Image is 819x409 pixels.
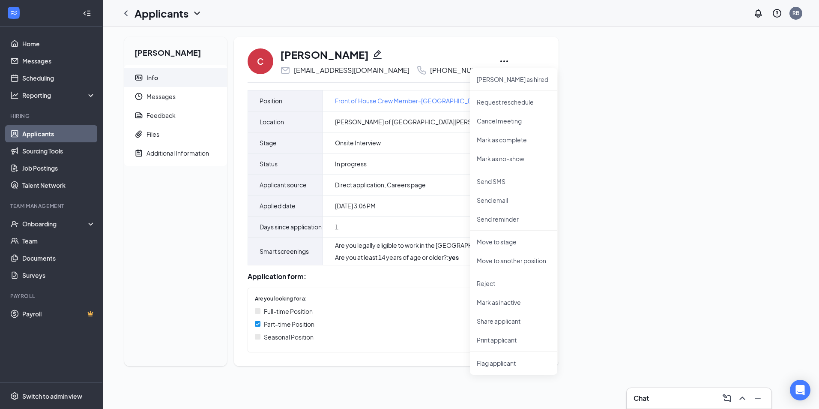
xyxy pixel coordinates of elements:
div: Payroll [10,292,94,300]
div: Additional Information [146,149,209,157]
a: PayrollCrown [22,305,96,322]
svg: ChevronLeft [121,8,131,18]
svg: Analysis [10,91,19,99]
a: Scheduling [22,69,96,87]
div: C [257,55,264,67]
div: Info [146,73,158,82]
a: ContactCardInfo [124,68,227,87]
p: Send SMS [477,177,550,186]
div: Files [146,130,159,138]
p: [PERSON_NAME] as hired [477,75,550,84]
svg: Pencil [372,49,383,60]
span: Applied date [260,201,296,211]
h2: [PERSON_NAME] [124,37,227,65]
span: Seasonal Position [264,332,314,342]
span: Location [260,117,284,127]
div: Feedback [146,111,176,120]
div: Are you legally eligible to work in the [GEOGRAPHIC_DATA]? : [335,241,513,250]
span: Full-time Position [264,307,313,316]
svg: QuestionInfo [772,8,782,18]
div: Team Management [10,202,94,210]
a: Surveys [22,267,96,284]
svg: Collapse [83,9,91,18]
p: Share applicant [477,317,550,325]
a: Messages [22,52,96,69]
span: Part-time Position [264,319,314,329]
span: [PERSON_NAME] of [GEOGRAPHIC_DATA][PERSON_NAME] [335,117,503,126]
div: Switch to admin view [22,392,82,400]
span: Position [260,96,282,106]
svg: Email [280,65,290,75]
svg: ComposeMessage [722,393,732,403]
span: In progress [335,159,367,168]
div: Application form: [248,272,545,281]
p: Send reminder [477,215,550,223]
div: [EMAIL_ADDRESS][DOMAIN_NAME] [294,66,409,75]
p: Mark as complete [477,135,550,144]
a: Talent Network [22,177,96,194]
button: Minimize [751,391,765,405]
div: Open Intercom Messenger [790,380,810,400]
div: RB [792,9,799,17]
svg: WorkstreamLogo [9,9,18,17]
span: Messages [146,87,220,106]
span: Direct application, Careers page [335,180,426,189]
p: Move to another position [477,256,550,265]
p: Send email [477,196,550,204]
a: Job Postings [22,159,96,177]
a: PaperclipFiles [124,125,227,144]
span: Status [260,159,278,169]
a: Team [22,232,96,250]
div: Reporting [22,91,96,99]
a: NoteActiveAdditional Information [124,144,227,162]
p: Print applicant [477,336,550,344]
div: Onboarding [22,220,88,228]
a: Home [22,35,96,52]
div: [PHONE_NUMBER] [430,66,492,75]
span: Stage [260,138,277,148]
p: Reject [477,279,550,288]
span: Flag applicant [477,358,550,368]
a: ReportFeedback [124,106,227,125]
svg: Clock [135,92,143,101]
a: Sourcing Tools [22,142,96,159]
button: ChevronUp [735,391,749,405]
svg: ChevronUp [737,393,747,403]
strong: yes [448,253,459,261]
button: ComposeMessage [720,391,734,405]
svg: UserCheck [10,220,19,228]
svg: ChevronDown [192,8,202,18]
span: Are you looking for a: [255,295,307,303]
span: Applicant source [260,180,307,190]
h1: [PERSON_NAME] [280,47,369,62]
svg: NoteActive [135,149,143,157]
svg: Ellipses [499,56,509,66]
span: Days since application [260,222,322,232]
span: 1 [335,223,338,231]
svg: ContactCard [135,73,143,82]
a: Applicants [22,125,96,142]
div: Are you at least 14 years of age or older? : [335,253,513,262]
p: Move to stage [477,238,550,246]
h1: Applicants [135,6,188,21]
a: Documents [22,250,96,267]
div: Hiring [10,112,94,120]
svg: Minimize [753,393,763,403]
a: Front of House Crew Member-[GEOGRAPHIC_DATA][PERSON_NAME] [335,96,532,105]
p: Mark as no-show [477,154,550,163]
svg: Report [135,111,143,120]
span: Onsite Interview [335,138,381,147]
svg: Phone [416,65,427,75]
a: ClockMessages [124,87,227,106]
p: Request reschedule [477,98,550,106]
svg: Settings [10,392,19,400]
svg: Notifications [753,8,763,18]
span: [DATE] 3:06 PM [335,201,376,210]
p: Cancel meeting [477,117,550,125]
h3: Chat [634,394,649,403]
svg: Paperclip [135,130,143,138]
span: Smart screenings [260,246,309,256]
p: Mark as inactive [477,298,550,307]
